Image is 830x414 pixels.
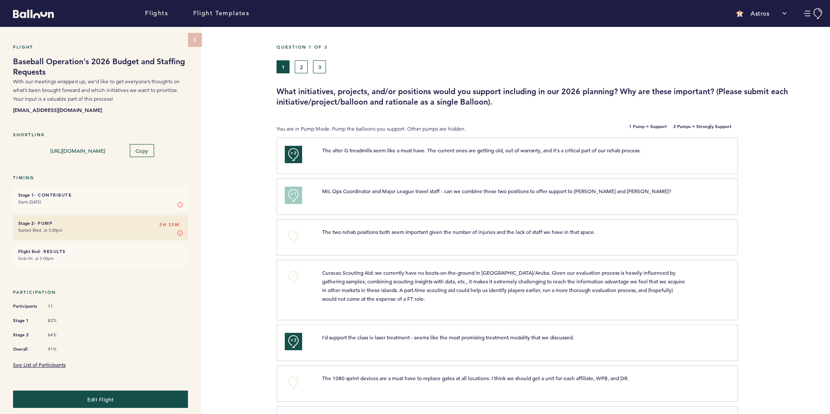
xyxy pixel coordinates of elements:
h5: Participation [13,289,188,295]
span: The 1080 sprint devices are a must have to replace gates at all locations. I think we should get ... [322,375,629,381]
span: Stage 2 [13,331,39,339]
span: 64% [48,332,74,338]
a: See List of Participants [13,361,66,368]
button: 1 [277,60,290,73]
span: I'd support the class iv laser treatment - seems like the most promising treatment modality that ... [322,334,574,341]
span: MiL Ops Coordinator and Major League travel staff - can we combine these two positions to offer s... [322,187,671,194]
span: Curacao Scouting Aid: we currently have no boots-on-the-ground in [GEOGRAPHIC_DATA]/Aruba. Given ... [322,269,686,302]
span: The two rehab positions both seem important given the number of injuries and the lack of staff we... [322,228,595,235]
small: Stage 2 [18,220,34,226]
p: Astros [751,9,769,18]
span: Participants [13,302,39,311]
span: 82% [48,318,74,324]
span: +1 [290,190,296,198]
button: Astros [731,5,791,22]
span: 11 [48,303,74,309]
small: Stage 1 [18,192,34,198]
h5: Timing [13,175,188,181]
h3: What initiatives, projects, and/or positions would you support including in our 2026 planning? Wh... [277,86,823,107]
time: Started Wed. at 5:00pm [18,227,63,233]
span: Copy [135,147,148,154]
button: Copy [130,144,154,157]
time: Starts [DATE] [18,199,41,205]
p: You are in Pump Mode. Pump the balloons you support. Other pumps are hidden. [277,125,547,133]
span: 5H 33M [159,220,179,229]
span: Overall [13,345,39,354]
a: Balloon [7,9,54,18]
h6: - Results [18,249,183,254]
h5: Flight [13,44,188,50]
h5: Shortlink [13,132,188,138]
button: 2 [295,60,308,73]
b: 1 Pump = Support [629,125,667,133]
span: With our meetings wrapped up, we’d like to get everyone’s thoughts on what’s been brought forward... [13,78,180,102]
h5: Question 1 of 3 [277,44,823,50]
h6: - Contribute [18,192,183,198]
button: Edit Flight [13,391,188,408]
button: Manage Account [804,8,823,19]
time: Ends Fri. at 5:00pm [18,256,54,261]
small: Flight End [18,249,40,254]
span: 91% [48,346,74,352]
span: The alter G treadmills seem like a must have. The current ones are getting old, out of warranty, ... [322,147,641,154]
b: 2 Pumps = Strongly Support [673,125,731,133]
button: 3 [313,60,326,73]
span: +2 [290,336,296,345]
h1: Baseball Operation's 2026 Budget and Staffing Requests [13,56,188,77]
span: Edit Flight [87,396,114,403]
svg: Balloon [13,10,54,18]
a: Flight Templates [193,9,250,18]
a: Flights [145,9,168,18]
button: +1 [285,187,302,204]
b: [EMAIL_ADDRESS][DOMAIN_NAME] [13,105,188,114]
h6: - Pump [18,220,183,226]
button: +2 [285,146,302,163]
span: +2 [290,149,296,158]
span: Stage 1 [13,316,39,325]
button: +2 [285,333,302,350]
